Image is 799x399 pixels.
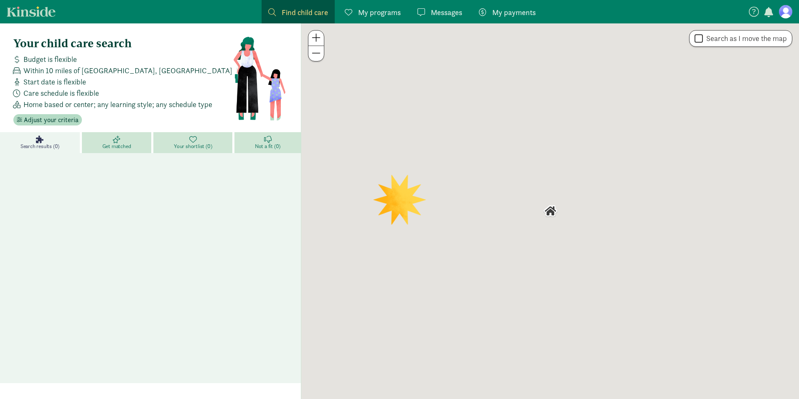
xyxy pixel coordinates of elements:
[543,204,557,218] div: Click to see details
[24,115,79,125] span: Adjust your criteria
[13,37,233,50] h4: Your child care search
[282,7,328,18] span: Find child care
[255,143,280,150] span: Not a fit (0)
[23,65,232,76] span: Within 10 miles of [GEOGRAPHIC_DATA], [GEOGRAPHIC_DATA]
[153,132,234,153] a: Your shortlist (0)
[102,143,131,150] span: Get matched
[23,76,86,87] span: Start date is flexible
[20,143,59,150] span: Search results (0)
[23,54,77,65] span: Budget is flexible
[358,7,401,18] span: My programs
[703,33,787,43] label: Search as I move the map
[7,6,56,17] a: Kinside
[23,99,212,110] span: Home based or center; any learning style; any schedule type
[492,7,536,18] span: My payments
[174,143,212,150] span: Your shortlist (0)
[23,87,99,99] span: Care schedule is flexible
[82,132,153,153] a: Get matched
[234,132,301,153] a: Not a fit (0)
[13,114,82,126] button: Adjust your criteria
[431,7,462,18] span: Messages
